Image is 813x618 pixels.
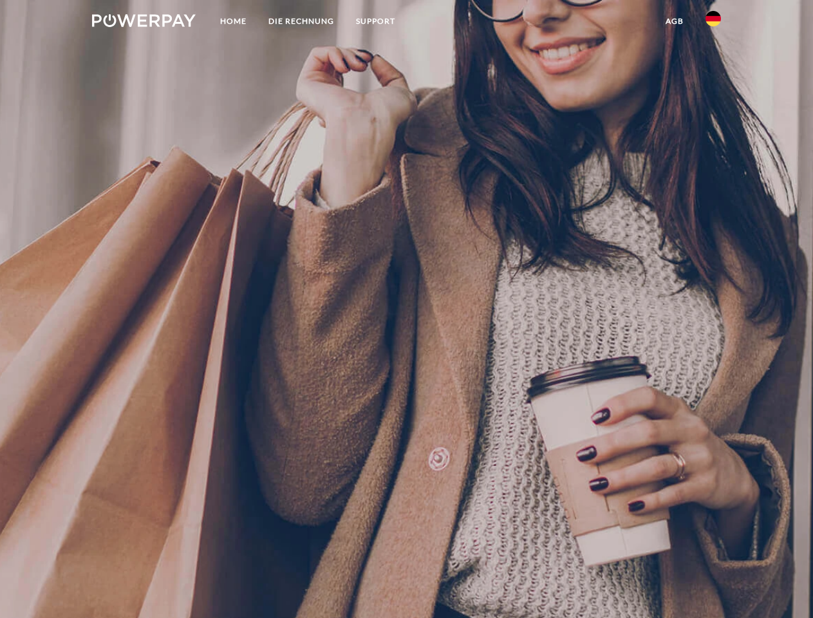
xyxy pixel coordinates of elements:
[706,11,721,26] img: de
[655,10,695,33] a: agb
[92,14,196,27] img: logo-powerpay-white.svg
[345,10,406,33] a: SUPPORT
[257,10,345,33] a: DIE RECHNUNG
[209,10,257,33] a: Home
